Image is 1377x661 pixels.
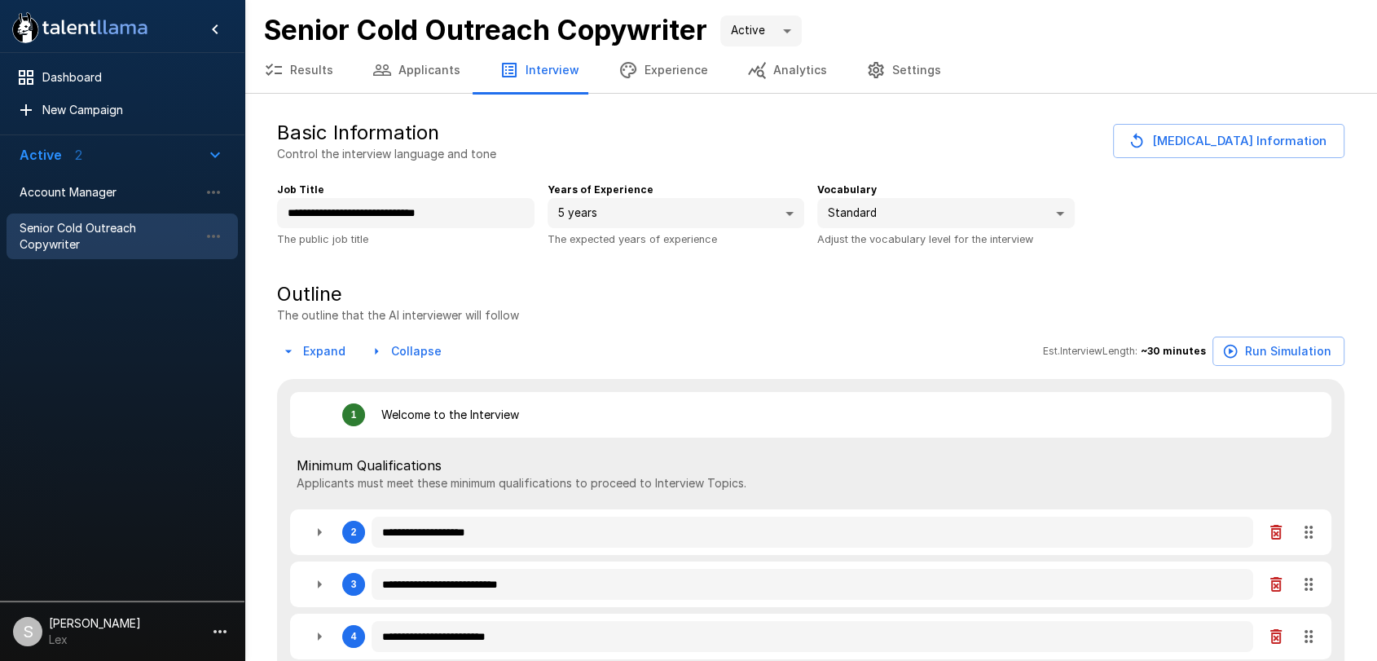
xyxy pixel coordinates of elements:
[548,198,805,229] div: 5 years
[277,120,439,146] h5: Basic Information
[599,47,728,93] button: Experience
[817,198,1075,229] div: Standard
[1113,124,1344,158] button: [MEDICAL_DATA] Information
[351,409,357,421] div: 1
[817,231,1075,248] p: Adjust the vocabulary level for the interview
[480,47,599,93] button: Interview
[365,337,448,367] button: Collapse
[277,183,324,196] b: Job Title
[277,281,519,307] h5: Outline
[817,183,877,196] b: Vocabulary
[720,15,802,46] div: Active
[1212,337,1344,367] button: Run Simulation
[277,231,535,248] p: The public job title
[297,475,1325,491] p: Applicants must meet these minimum qualifications to proceed to Interview Topics.
[728,47,847,93] button: Analytics
[381,407,519,423] p: Welcome to the Interview
[277,146,496,162] p: Control the interview language and tone
[847,47,961,93] button: Settings
[1141,345,1206,357] b: ~ 30 minutes
[290,562,1331,607] div: 3
[351,631,357,642] div: 4
[277,337,352,367] button: Expand
[244,47,353,93] button: Results
[351,527,357,538] div: 2
[351,579,357,590] div: 3
[277,307,519,324] p: The outline that the AI interviewer will follow
[548,183,653,196] b: Years of Experience
[548,231,805,248] p: The expected years of experience
[264,13,707,46] b: Senior Cold Outreach Copywriter
[353,47,480,93] button: Applicants
[290,614,1331,659] div: 4
[290,509,1331,555] div: 2
[1043,343,1137,359] span: Est. Interview Length:
[297,456,1325,475] span: Minimum Qualifications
